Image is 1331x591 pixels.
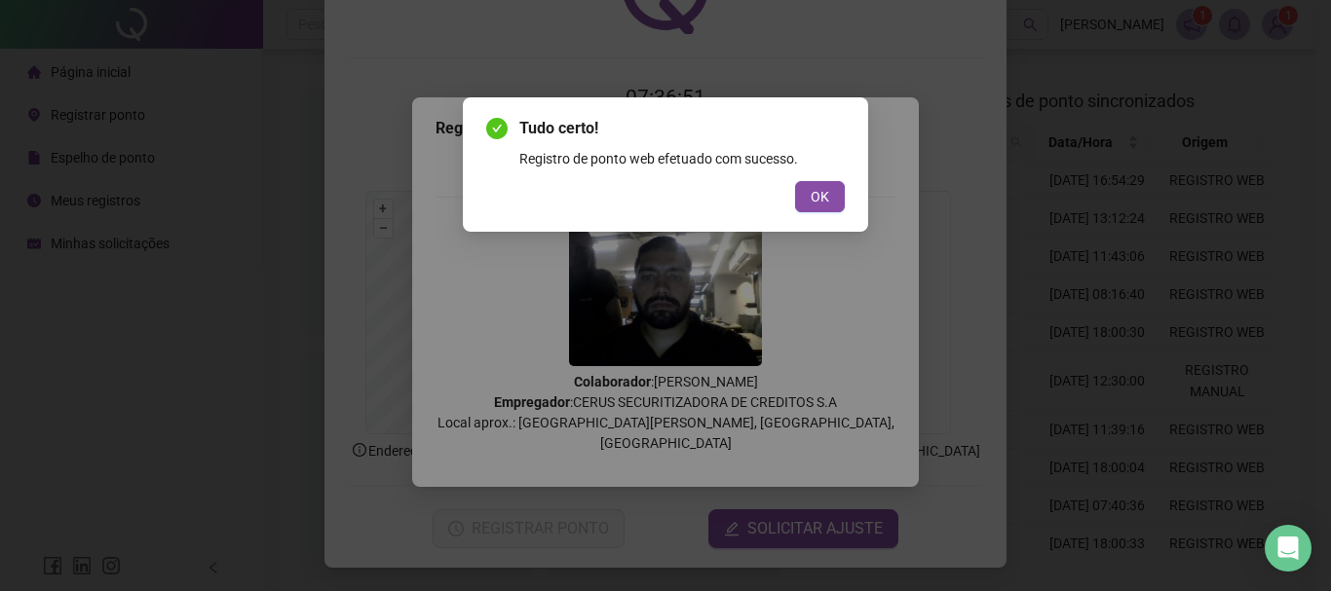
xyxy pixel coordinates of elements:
[519,148,845,169] div: Registro de ponto web efetuado com sucesso.
[1265,525,1312,572] div: Open Intercom Messenger
[795,181,845,212] button: OK
[811,186,829,207] span: OK
[519,117,845,140] span: Tudo certo!
[486,118,508,139] span: check-circle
